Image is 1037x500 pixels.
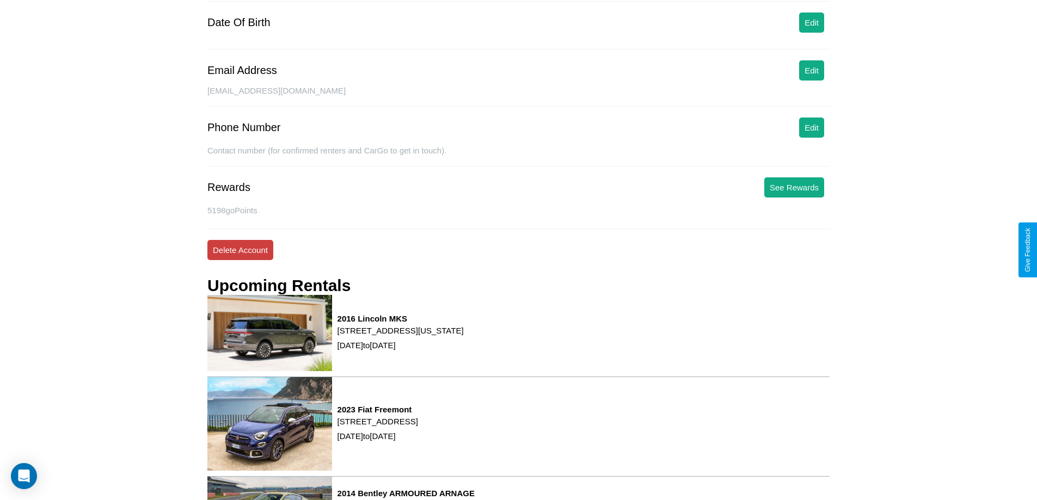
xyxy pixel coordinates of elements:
img: rental [207,295,332,371]
h3: 2014 Bentley ARMOURED ARNAGE [338,489,475,498]
button: Edit [799,13,824,33]
button: Edit [799,118,824,138]
h3: 2023 Fiat Freemont [338,405,418,414]
img: rental [207,377,332,470]
button: Edit [799,60,824,81]
div: [EMAIL_ADDRESS][DOMAIN_NAME] [207,86,830,107]
h3: Upcoming Rentals [207,276,351,295]
p: [STREET_ADDRESS] [338,414,418,429]
div: Email Address [207,64,277,77]
p: [DATE] to [DATE] [338,338,464,353]
h3: 2016 Lincoln MKS [338,314,464,323]
button: See Rewards [764,177,824,197]
div: Open Intercom Messenger [11,463,37,489]
p: 5198 goPoints [207,203,830,218]
div: Phone Number [207,121,281,134]
div: Contact number (for confirmed renters and CarGo to get in touch). [207,146,830,166]
p: [STREET_ADDRESS][US_STATE] [338,323,464,338]
div: Give Feedback [1024,228,1032,272]
div: Date Of Birth [207,16,271,29]
button: Delete Account [207,240,273,260]
div: Rewards [207,181,250,194]
p: [DATE] to [DATE] [338,429,418,443]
